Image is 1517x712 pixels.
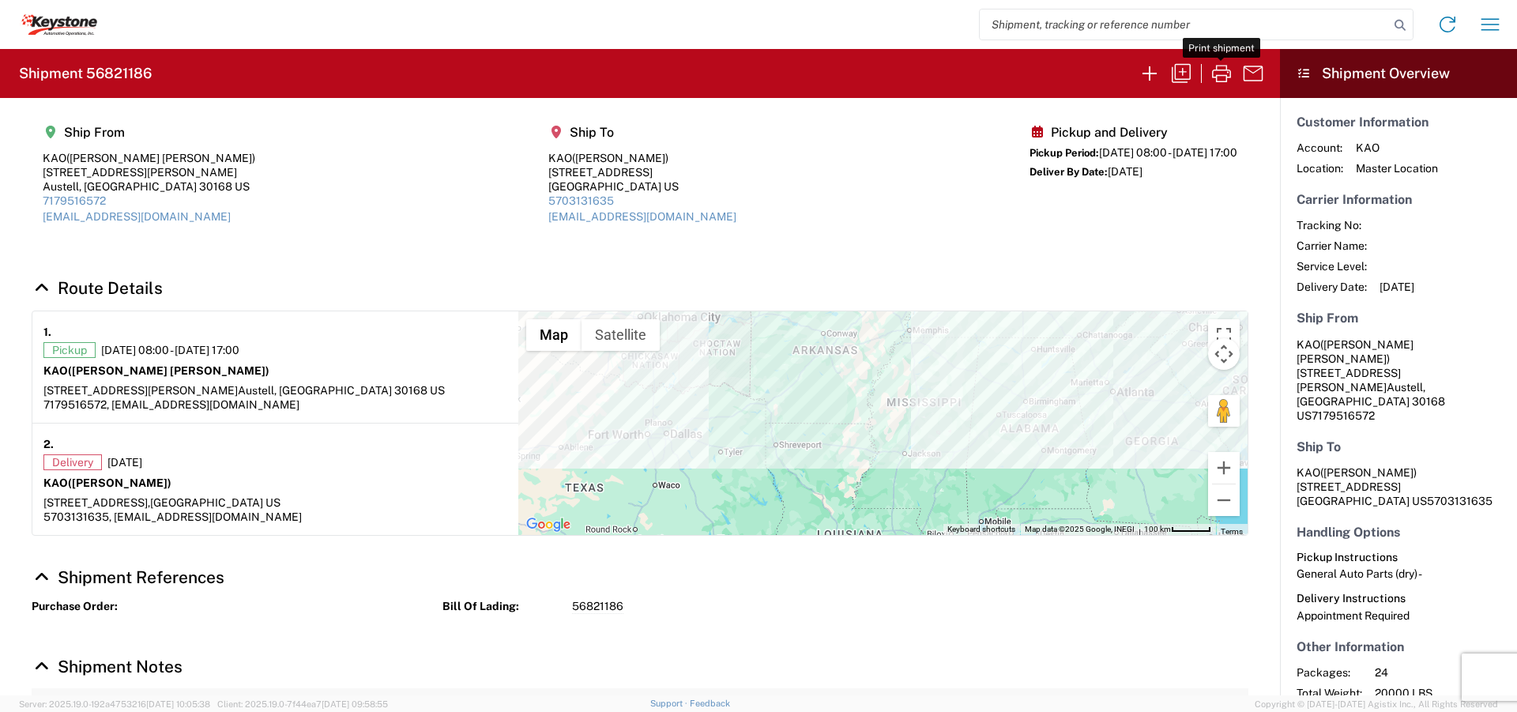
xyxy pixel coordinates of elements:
h5: Handling Options [1297,525,1500,540]
span: ([PERSON_NAME]) [572,152,668,164]
span: KAO [1356,141,1438,155]
button: Toggle fullscreen view [1208,319,1240,351]
span: Service Level: [1297,259,1367,273]
a: Hide Details [32,278,163,298]
span: Tracking No: [1297,218,1367,232]
a: Feedback [690,699,730,708]
span: Client: 2025.19.0-7f44ea7 [217,699,388,709]
span: [STREET_ADDRESS][PERSON_NAME] [43,384,238,397]
button: Show satellite imagery [582,319,660,351]
span: Deliver By Date: [1030,166,1108,178]
address: [GEOGRAPHIC_DATA] US [1297,465,1500,508]
button: Map Scale: 100 km per 47 pixels [1139,524,1216,535]
div: Appointment Required [1297,608,1500,623]
strong: KAO [43,477,171,489]
a: [EMAIL_ADDRESS][DOMAIN_NAME] [548,210,736,223]
strong: Bill Of Lading: [442,599,561,614]
span: Copyright © [DATE]-[DATE] Agistix Inc., All Rights Reserved [1255,697,1498,711]
span: Total Weight: [1297,686,1362,700]
span: [DATE] 10:05:38 [146,699,210,709]
img: Google [522,514,574,535]
span: ([PERSON_NAME]) [1320,466,1417,479]
span: KAO [STREET_ADDRESS] [1297,466,1417,493]
strong: KAO [43,364,269,377]
h5: Ship To [1297,439,1500,454]
span: Carrier Name: [1297,239,1367,253]
h5: Other Information [1297,639,1500,654]
span: Packages: [1297,665,1362,680]
button: Show street map [526,319,582,351]
div: [STREET_ADDRESS] [548,165,736,179]
strong: 1. [43,322,51,342]
span: 7179516572 [1312,409,1375,422]
span: [DATE] [1380,280,1414,294]
span: Master Location [1356,161,1438,175]
div: KAO [43,151,255,165]
span: Account: [1297,141,1343,155]
span: 24 [1375,665,1510,680]
span: 56821186 [572,599,623,614]
button: Drag Pegman onto the map to open Street View [1208,395,1240,427]
h5: Ship From [43,125,255,140]
span: Austell, [GEOGRAPHIC_DATA] 30168 US [238,384,445,397]
strong: 2. [43,435,54,454]
a: Open this area in Google Maps (opens a new window) [522,514,574,535]
div: KAO [548,151,736,165]
span: [DATE] 08:00 - [DATE] 17:00 [1099,146,1237,159]
span: KAO [1297,338,1320,351]
span: Delivery [43,454,102,470]
div: 7179516572, [EMAIL_ADDRESS][DOMAIN_NAME] [43,397,507,412]
div: Austell, [GEOGRAPHIC_DATA] 30168 US [43,179,255,194]
span: [GEOGRAPHIC_DATA] US [150,496,280,509]
span: Map data ©2025 Google, INEGI [1025,525,1135,533]
span: Location: [1297,161,1343,175]
span: [DATE] 09:58:55 [322,699,388,709]
a: Terms [1221,527,1243,536]
a: 7179516572 [43,194,106,207]
address: Austell, [GEOGRAPHIC_DATA] 30168 US [1297,337,1500,423]
strong: Purchase Order: [32,599,150,614]
div: [GEOGRAPHIC_DATA] US [548,179,736,194]
span: ([PERSON_NAME]) [68,477,171,489]
span: Pickup [43,342,96,358]
a: [EMAIL_ADDRESS][DOMAIN_NAME] [43,210,231,223]
button: Map camera controls [1208,338,1240,370]
h5: Carrier Information [1297,192,1500,207]
button: Zoom in [1208,452,1240,484]
span: ([PERSON_NAME] [PERSON_NAME]) [66,152,255,164]
button: Zoom out [1208,484,1240,516]
a: Support [650,699,690,708]
span: Pickup Period: [1030,147,1099,159]
span: ([PERSON_NAME] [PERSON_NAME]) [68,364,269,377]
span: 5703131635 [1427,495,1493,507]
span: ([PERSON_NAME] [PERSON_NAME]) [1297,338,1413,365]
span: Delivery Date: [1297,280,1367,294]
div: [STREET_ADDRESS][PERSON_NAME] [43,165,255,179]
button: Keyboard shortcuts [947,524,1015,535]
span: [STREET_ADDRESS], [43,496,150,509]
h5: Pickup and Delivery [1030,125,1237,140]
h5: Customer Information [1297,115,1500,130]
span: 100 km [1144,525,1171,533]
div: 5703131635, [EMAIL_ADDRESS][DOMAIN_NAME] [43,510,507,524]
header: Shipment Overview [1280,49,1517,98]
h6: Pickup Instructions [1297,551,1500,564]
h2: Shipment 56821186 [19,64,152,83]
span: [DATE] [1108,165,1142,178]
div: General Auto Parts (dry) - [1297,567,1500,581]
a: Hide Details [32,657,183,676]
span: 20000 LBS [1375,686,1510,700]
h5: Ship To [548,125,736,140]
span: Server: 2025.19.0-192a4753216 [19,699,210,709]
span: [DATE] [107,455,142,469]
h6: Delivery Instructions [1297,592,1500,605]
h5: Ship From [1297,311,1500,326]
a: 5703131635 [548,194,614,207]
a: Hide Details [32,567,224,587]
span: [STREET_ADDRESS][PERSON_NAME] [1297,367,1401,394]
span: [DATE] 08:00 - [DATE] 17:00 [101,343,239,357]
input: Shipment, tracking or reference number [980,9,1389,40]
